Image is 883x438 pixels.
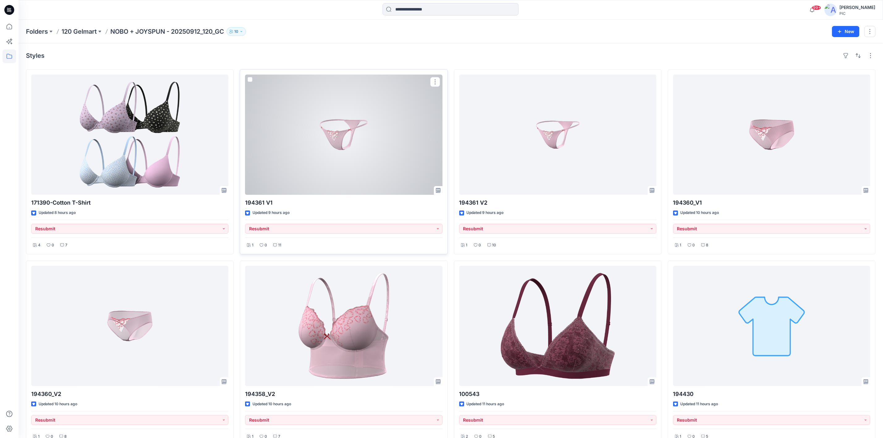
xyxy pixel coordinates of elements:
p: 10 [234,28,238,35]
a: 194361 V2 [459,74,656,195]
p: 171390-Cotton T-Shirt [31,198,228,207]
p: Updated 9 hours ago [253,210,290,216]
p: Updated 10 hours ago [681,210,719,216]
img: avatar [825,4,837,16]
a: 194360_V2 [31,266,228,386]
a: 194360_V1 [673,74,870,195]
a: 171390-Cotton T-Shirt [31,74,228,195]
p: 194358_V2 [245,390,442,398]
button: 10 [227,27,246,36]
p: 7 [65,242,67,249]
div: PIC [839,11,875,16]
p: Updated 9 hours ago [467,210,504,216]
span: 99+ [812,5,821,10]
p: Updated 10 hours ago [253,401,291,407]
p: 0 [265,242,267,249]
p: 1 [680,242,681,249]
button: New [832,26,860,37]
a: 100543 [459,266,656,386]
p: 194361 V1 [245,198,442,207]
a: 194361 V1 [245,74,442,195]
p: 8 [706,242,709,249]
p: Updated 11 hours ago [681,401,718,407]
p: 100543 [459,390,656,398]
p: 0 [52,242,54,249]
p: 194361 V2 [459,198,656,207]
p: 194360_V1 [673,198,870,207]
p: 10 [492,242,496,249]
p: 194360_V2 [31,390,228,398]
p: Updated 10 hours ago [39,401,77,407]
a: Folders [26,27,48,36]
p: Updated 11 hours ago [467,401,504,407]
a: 120 Gelmart [62,27,97,36]
p: 0 [479,242,481,249]
p: 4 [38,242,40,249]
p: 0 [693,242,695,249]
p: NOBO + JOYSPUN - 20250912_120_GC [110,27,224,36]
a: 194430 [673,266,870,386]
p: Updated 8 hours ago [39,210,76,216]
div: [PERSON_NAME] [839,4,875,11]
h4: Styles [26,52,45,59]
p: 1 [252,242,253,249]
p: 1 [466,242,468,249]
p: 11 [278,242,281,249]
a: 194358_V2 [245,266,442,386]
p: 194430 [673,390,870,398]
